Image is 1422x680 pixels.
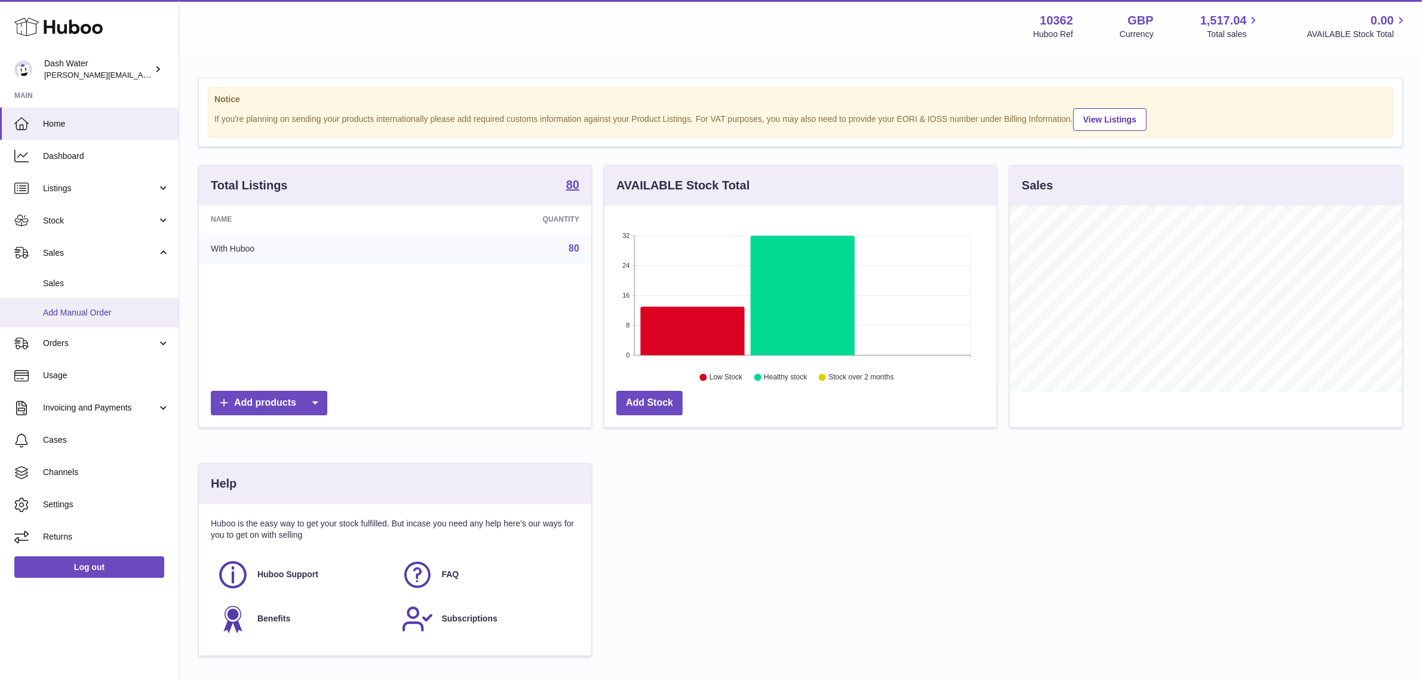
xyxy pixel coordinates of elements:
[626,351,629,359] text: 0
[211,476,237,492] h3: Help
[1022,177,1053,194] h3: Sales
[1307,13,1408,40] a: 0.00 AVAILABLE Stock Total
[43,215,157,226] span: Stock
[442,569,459,580] span: FAQ
[14,60,32,78] img: james@dash-water.com
[566,179,579,193] a: 80
[1033,29,1073,40] div: Huboo Ref
[199,206,406,233] th: Name
[257,613,290,624] span: Benefits
[616,177,750,194] h3: AVAILABLE Stock Total
[43,499,170,510] span: Settings
[710,373,743,382] text: Low Stock
[43,118,170,130] span: Home
[764,373,807,382] text: Healthy stock
[1371,13,1394,29] span: 0.00
[1073,108,1147,131] a: View Listings
[257,569,318,580] span: Huboo Support
[43,370,170,381] span: Usage
[211,177,288,194] h3: Total Listings
[1200,13,1261,40] a: 1,517.04 Total sales
[44,58,152,81] div: Dash Water
[566,179,579,191] strong: 80
[43,531,170,543] span: Returns
[43,307,170,318] span: Add Manual Order
[43,183,157,194] span: Listings
[406,206,591,233] th: Quantity
[44,70,239,79] span: [PERSON_NAME][EMAIL_ADDRESS][DOMAIN_NAME]
[622,292,629,299] text: 16
[828,373,893,382] text: Stock over 2 months
[1200,13,1247,29] span: 1,517.04
[626,321,629,329] text: 8
[401,603,574,635] a: Subscriptions
[43,402,157,413] span: Invoicing and Payments
[43,247,157,259] span: Sales
[1120,29,1154,40] div: Currency
[211,518,579,541] p: Huboo is the easy way to get your stock fulfilled. But incase you need any help here's our ways f...
[401,559,574,591] a: FAQ
[622,262,629,269] text: 24
[1040,13,1073,29] strong: 10362
[1207,29,1260,40] span: Total sales
[43,434,170,446] span: Cases
[214,106,1387,131] div: If you're planning on sending your products internationally please add required customs informati...
[43,151,170,162] span: Dashboard
[442,613,497,624] span: Subscriptions
[199,233,406,264] td: With Huboo
[43,338,157,349] span: Orders
[211,391,327,415] a: Add products
[1128,13,1153,29] strong: GBP
[217,559,389,591] a: Huboo Support
[217,603,389,635] a: Benefits
[43,278,170,289] span: Sales
[1307,29,1408,40] span: AVAILABLE Stock Total
[569,243,579,253] a: 80
[14,556,164,578] a: Log out
[214,94,1387,105] strong: Notice
[43,467,170,478] span: Channels
[616,391,683,415] a: Add Stock
[622,232,629,239] text: 32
